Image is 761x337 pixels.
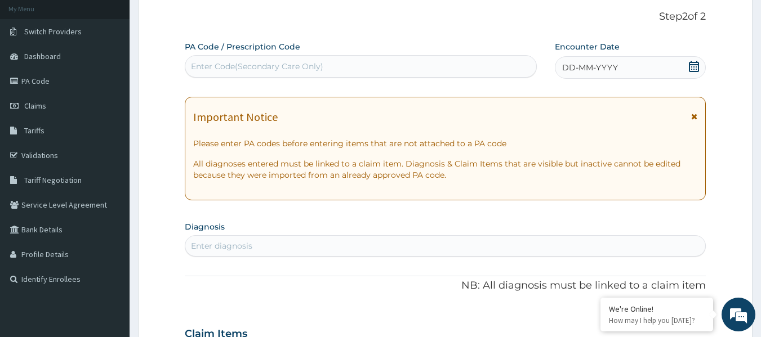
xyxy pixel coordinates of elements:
label: Diagnosis [185,221,225,232]
div: Enter diagnosis [191,240,252,251]
span: Dashboard [24,51,61,61]
div: We're Online! [609,304,705,314]
textarea: Type your message and hit 'Enter' [6,221,215,260]
p: NB: All diagnosis must be linked to a claim item [185,278,706,293]
div: Enter Code(Secondary Care Only) [191,61,323,72]
span: Tariffs [24,125,44,136]
h1: Important Notice [193,111,278,123]
span: We're online! [65,98,155,212]
p: Step 2 of 2 [185,11,706,23]
div: Chat with us now [59,63,189,78]
span: Claims [24,101,46,111]
span: Tariff Negotiation [24,175,82,185]
p: Please enter PA codes before entering items that are not attached to a PA code [193,138,698,149]
label: PA Code / Prescription Code [185,41,300,52]
span: DD-MM-YYYY [562,62,618,73]
p: How may I help you today? [609,316,705,325]
img: d_794563401_company_1708531726252_794563401 [21,56,46,84]
p: All diagnoses entered must be linked to a claim item. Diagnosis & Claim Items that are visible bu... [193,158,698,181]
label: Encounter Date [555,41,620,52]
span: Switch Providers [24,26,82,37]
div: Minimize live chat window [185,6,212,33]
